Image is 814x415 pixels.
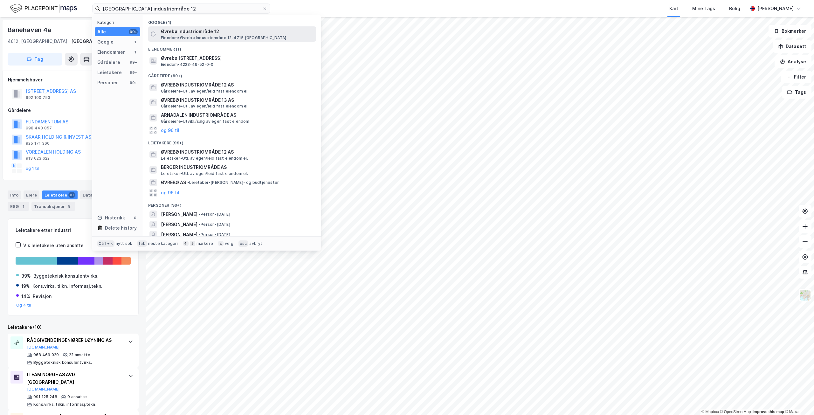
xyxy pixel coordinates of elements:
[133,39,138,45] div: 1
[161,189,179,197] button: og 96 til
[161,127,179,134] button: og 96 til
[199,222,201,227] span: •
[753,410,784,414] a: Improve this map
[773,40,811,53] button: Datasett
[161,231,197,239] span: [PERSON_NAME]
[33,402,96,407] div: Kons.virks. tilkn. informasj.tekn.
[161,89,249,94] span: Gårdeiere • Utl. av egen/leid fast eiendom el.
[100,4,262,13] input: Søk på adresse, matrikkel, gårdeiere, leietakere eller personer
[161,148,314,156] span: ØVREBØ INDUSTRIOMRÅDE 12 AS
[129,80,138,85] div: 99+
[33,352,59,357] div: 968 469 029
[97,214,125,222] div: Historikk
[32,282,102,290] div: Kons.virks. tilkn. informasj.tekn.
[8,38,67,45] div: 4612, [GEOGRAPHIC_DATA]
[97,69,122,76] div: Leietakere
[8,53,62,66] button: Tag
[187,180,279,185] span: Leietaker • [PERSON_NAME]- og budtjenester
[97,20,140,25] div: Kategori
[33,293,52,300] div: Revisjon
[97,240,114,247] div: Ctrl + k
[67,394,87,399] div: 9 ansatte
[187,180,189,185] span: •
[161,221,197,228] span: [PERSON_NAME]
[21,272,31,280] div: 39%
[8,107,138,114] div: Gårdeiere
[757,5,794,12] div: [PERSON_NAME]
[26,126,52,131] div: 998 443 857
[669,5,678,12] div: Kart
[8,202,29,211] div: ESG
[80,190,104,199] div: Datasett
[24,190,39,199] div: Eiere
[20,203,26,210] div: 1
[799,289,811,301] img: Z
[161,96,314,104] span: ØVREBØ INDUSTRIOMRÅDE 13 AS
[116,241,133,246] div: nytt søk
[143,198,321,209] div: Personer (99+)
[26,141,50,146] div: 925 171 360
[701,410,719,414] a: Mapbox
[782,384,814,415] div: Kontrollprogram for chat
[33,360,92,365] div: Byggeteknisk konsulentvirks.
[199,232,230,237] span: Person • [DATE]
[27,345,60,350] button: [DOMAIN_NAME]
[23,242,84,249] div: Vis leietakere uten ansatte
[133,215,138,220] div: 0
[16,226,131,234] div: Leietakere etter industri
[161,111,314,119] span: ARNADALEN INDUSTRIOMRÅDE AS
[129,70,138,75] div: 99+
[161,156,248,161] span: Leietaker • Utl. av egen/leid fast eiendom el.
[199,212,230,217] span: Person • [DATE]
[249,241,262,246] div: avbryt
[97,48,125,56] div: Eiendommer
[129,29,138,34] div: 99+
[8,76,138,84] div: Hjemmelshaver
[26,95,50,100] div: 992 100 753
[692,5,715,12] div: Mine Tags
[769,25,811,38] button: Bokmerker
[161,28,314,35] span: Øvrebø Industriområde 12
[33,272,99,280] div: Byggeteknisk konsulentvirks.
[97,28,106,36] div: Alle
[21,282,30,290] div: 19%
[68,192,75,198] div: 10
[199,232,201,237] span: •
[775,55,811,68] button: Analyse
[8,25,52,35] div: Banehaven 4a
[148,241,178,246] div: neste kategori
[720,410,751,414] a: OpenStreetMap
[97,79,118,86] div: Personer
[97,38,114,46] div: Google
[66,203,72,210] div: 9
[42,190,78,199] div: Leietakere
[197,241,213,246] div: markere
[143,135,321,147] div: Leietakere (99+)
[105,224,137,232] div: Delete history
[161,211,197,218] span: [PERSON_NAME]
[161,104,249,109] span: Gårdeiere • Utl. av egen/leid fast eiendom el.
[161,62,213,67] span: Eiendom • 4223-49-52-0-0
[133,50,138,55] div: 1
[161,81,314,89] span: ØVREBØ INDUSTRIOMRÅDE 12 AS
[199,222,230,227] span: Person • [DATE]
[27,336,122,344] div: RÅDGIVENDE INGENIØRER LØYNING AS
[161,54,314,62] span: Øvrebø [STREET_ADDRESS]
[16,303,31,308] button: Og 4 til
[31,202,75,211] div: Transaksjoner
[143,68,321,80] div: Gårdeiere (99+)
[729,5,740,12] div: Bolig
[69,352,90,357] div: 22 ansatte
[129,60,138,65] div: 99+
[238,240,248,247] div: esc
[10,3,77,14] img: logo.f888ab2527a4732fd821a326f86c7f29.svg
[199,212,201,217] span: •
[97,59,120,66] div: Gårdeiere
[21,293,30,300] div: 14%
[161,179,186,186] span: ØVREBØ AS
[8,190,21,199] div: Info
[27,387,60,392] button: [DOMAIN_NAME]
[225,241,233,246] div: velg
[71,38,139,45] div: [GEOGRAPHIC_DATA], 150/291
[781,71,811,83] button: Filter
